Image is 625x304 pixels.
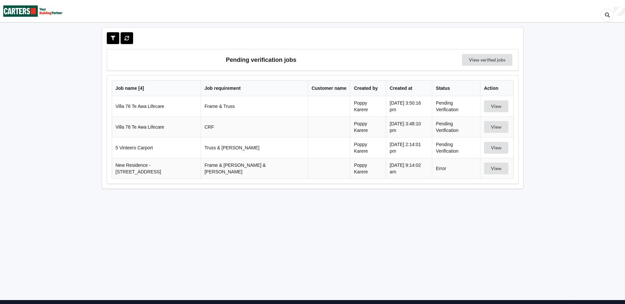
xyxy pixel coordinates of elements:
[112,158,201,179] td: New Residence - [STREET_ADDRESS]
[350,96,385,116] td: Poppy Karere
[432,158,480,179] td: Error
[484,121,508,133] button: View
[112,54,411,66] h3: Pending verification jobs
[350,81,385,96] th: Created by
[201,81,308,96] th: Job requirement
[386,96,432,116] td: [DATE] 3:50:16 pm
[308,81,350,96] th: Customer name
[484,104,510,109] a: View
[484,163,508,174] button: View
[201,96,308,116] td: Frame & Truss
[484,166,510,171] a: View
[201,116,308,137] td: CRF
[350,116,385,137] td: Poppy Karere
[3,0,63,22] img: Carters
[484,142,508,154] button: View
[350,158,385,179] td: Poppy Karere
[480,81,513,96] th: Action
[386,116,432,137] td: [DATE] 3:48:10 pm
[386,158,432,179] td: [DATE] 9:14:02 am
[614,7,625,16] div: User Profile
[484,100,508,112] button: View
[432,116,480,137] td: Pending Verification
[112,116,201,137] td: Villa 76 Te Awa Lifecare
[432,137,480,158] td: Pending Verification
[386,81,432,96] th: Created at
[432,81,480,96] th: Status
[432,96,480,116] td: Pending Verification
[350,137,385,158] td: Poppy Karere
[201,137,308,158] td: Truss & [PERSON_NAME]
[484,124,510,130] a: View
[386,137,432,158] td: [DATE] 2:14:01 pm
[201,158,308,179] td: Frame & [PERSON_NAME] & [PERSON_NAME]
[112,96,201,116] td: Villa 76 Te Awa Lifecare
[462,54,512,66] a: View verified jobs
[112,81,201,96] th: Job name [ 4 ]
[112,137,201,158] td: 5 Vinteers Carport
[484,145,510,150] a: View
